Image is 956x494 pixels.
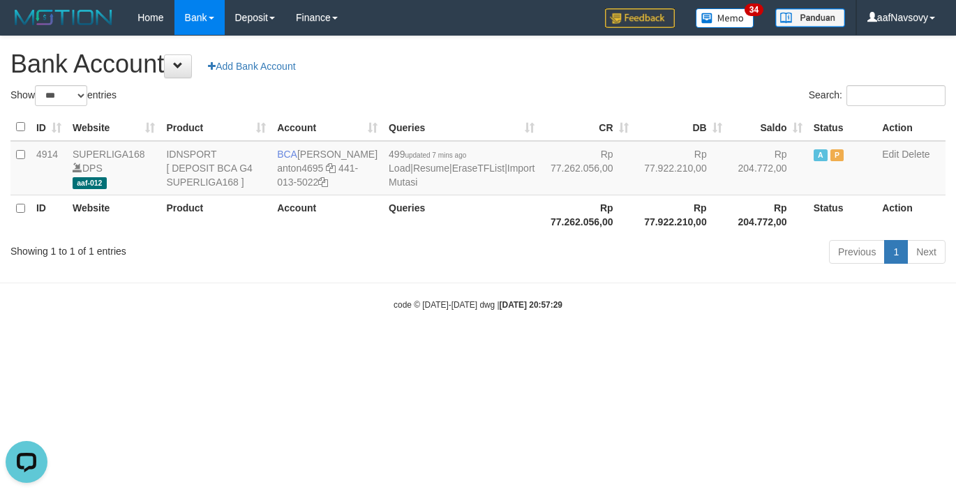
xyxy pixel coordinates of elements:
small: code © [DATE]-[DATE] dwg | [394,300,562,310]
th: Queries [383,195,540,234]
span: aaf-012 [73,177,107,189]
a: EraseTFList [452,163,505,174]
td: Rp 77.922.210,00 [634,141,728,195]
th: Product: activate to sort column ascending [160,114,271,141]
span: updated 7 mins ago [405,151,466,159]
th: CR: activate to sort column ascending [540,114,634,141]
th: Saldo: activate to sort column ascending [728,114,808,141]
strong: [DATE] 20:57:29 [500,300,562,310]
span: Paused [830,149,844,161]
th: Rp 77.922.210,00 [634,195,728,234]
td: 4914 [31,141,67,195]
input: Search: [846,85,946,106]
a: Load [389,163,410,174]
select: Showentries [35,85,87,106]
label: Search: [809,85,946,106]
button: Open LiveChat chat widget [6,6,47,47]
th: Account [271,195,383,234]
img: Button%20Memo.svg [696,8,754,28]
a: SUPERLIGA168 [73,149,145,160]
img: panduan.png [775,8,845,27]
th: Queries: activate to sort column ascending [383,114,540,141]
th: DB: activate to sort column ascending [634,114,728,141]
th: Website [67,195,160,234]
span: | | | [389,149,535,188]
img: MOTION_logo.png [10,7,117,28]
th: ID [31,195,67,234]
td: Rp 77.262.056,00 [540,141,634,195]
th: Website: activate to sort column ascending [67,114,160,141]
span: Active [814,149,828,161]
a: Next [907,240,946,264]
a: Copy 4410135022 to clipboard [318,177,328,188]
a: Edit [882,149,899,160]
td: Rp 204.772,00 [728,141,808,195]
span: BCA [277,149,297,160]
a: 1 [884,240,908,264]
a: Resume [413,163,449,174]
a: Copy anton4695 to clipboard [326,163,336,174]
div: Showing 1 to 1 of 1 entries [10,239,388,258]
th: ID: activate to sort column ascending [31,114,67,141]
td: [PERSON_NAME] 441-013-5022 [271,141,383,195]
a: Previous [829,240,885,264]
th: Product [160,195,271,234]
span: 499 [389,149,466,160]
th: Account: activate to sort column ascending [271,114,383,141]
label: Show entries [10,85,117,106]
img: Feedback.jpg [605,8,675,28]
td: IDNSPORT [ DEPOSIT BCA G4 SUPERLIGA168 ] [160,141,271,195]
th: Action [876,195,946,234]
h1: Bank Account [10,50,946,78]
th: Rp 204.772,00 [728,195,808,234]
th: Status [808,195,877,234]
th: Status [808,114,877,141]
a: Delete [902,149,929,160]
a: Add Bank Account [199,54,304,78]
th: Action [876,114,946,141]
a: anton4695 [277,163,323,174]
a: Import Mutasi [389,163,535,188]
span: 34 [745,3,763,16]
td: DPS [67,141,160,195]
th: Rp 77.262.056,00 [540,195,634,234]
